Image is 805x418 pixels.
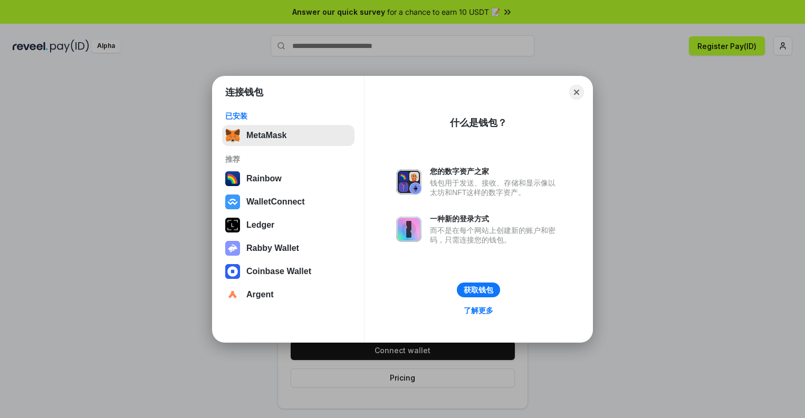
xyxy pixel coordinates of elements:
img: svg+xml,%3Csvg%20width%3D%2228%22%20height%3D%2228%22%20viewBox%3D%220%200%2028%2028%22%20fill%3D... [225,195,240,209]
h1: 连接钱包 [225,86,263,99]
div: 而不是在每个网站上创建新的账户和密码，只需连接您的钱包。 [430,226,561,245]
div: MetaMask [246,131,286,140]
button: Close [569,85,584,100]
img: svg+xml,%3Csvg%20fill%3D%22none%22%20height%3D%2233%22%20viewBox%3D%220%200%2035%2033%22%20width%... [225,128,240,143]
button: MetaMask [222,125,354,146]
div: Rainbow [246,174,282,183]
img: svg+xml,%3Csvg%20xmlns%3D%22http%3A%2F%2Fwww.w3.org%2F2000%2Fsvg%22%20fill%3D%22none%22%20viewBox... [225,241,240,256]
button: Coinbase Wallet [222,261,354,282]
div: 什么是钱包？ [450,116,507,129]
button: Ledger [222,215,354,236]
div: 了解更多 [464,306,493,315]
img: svg+xml,%3Csvg%20width%3D%2228%22%20height%3D%2228%22%20viewBox%3D%220%200%2028%2028%22%20fill%3D... [225,287,240,302]
div: 钱包用于发送、接收、存储和显示像以太坊和NFT这样的数字资产。 [430,178,561,197]
div: Argent [246,290,274,299]
div: Coinbase Wallet [246,267,311,276]
button: Rabby Wallet [222,238,354,259]
button: Rainbow [222,168,354,189]
div: 已安装 [225,111,351,121]
div: 推荐 [225,154,351,164]
a: 了解更多 [457,304,500,317]
img: svg+xml,%3Csvg%20xmlns%3D%22http%3A%2F%2Fwww.w3.org%2F2000%2Fsvg%22%20fill%3D%22none%22%20viewBox... [396,169,421,195]
button: WalletConnect [222,191,354,212]
img: svg+xml,%3Csvg%20width%3D%2228%22%20height%3D%2228%22%20viewBox%3D%220%200%2028%2028%22%20fill%3D... [225,264,240,279]
div: Rabby Wallet [246,244,299,253]
button: Argent [222,284,354,305]
div: 一种新的登录方式 [430,214,561,223]
img: svg+xml,%3Csvg%20xmlns%3D%22http%3A%2F%2Fwww.w3.org%2F2000%2Fsvg%22%20fill%3D%22none%22%20viewBox... [396,217,421,242]
div: 您的数字资产之家 [430,167,561,176]
button: 获取钱包 [457,283,500,297]
img: svg+xml,%3Csvg%20xmlns%3D%22http%3A%2F%2Fwww.w3.org%2F2000%2Fsvg%22%20width%3D%2228%22%20height%3... [225,218,240,232]
div: WalletConnect [246,197,305,207]
img: svg+xml,%3Csvg%20width%3D%22120%22%20height%3D%22120%22%20viewBox%3D%220%200%20120%20120%22%20fil... [225,171,240,186]
div: 获取钱包 [464,285,493,295]
div: Ledger [246,220,274,230]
